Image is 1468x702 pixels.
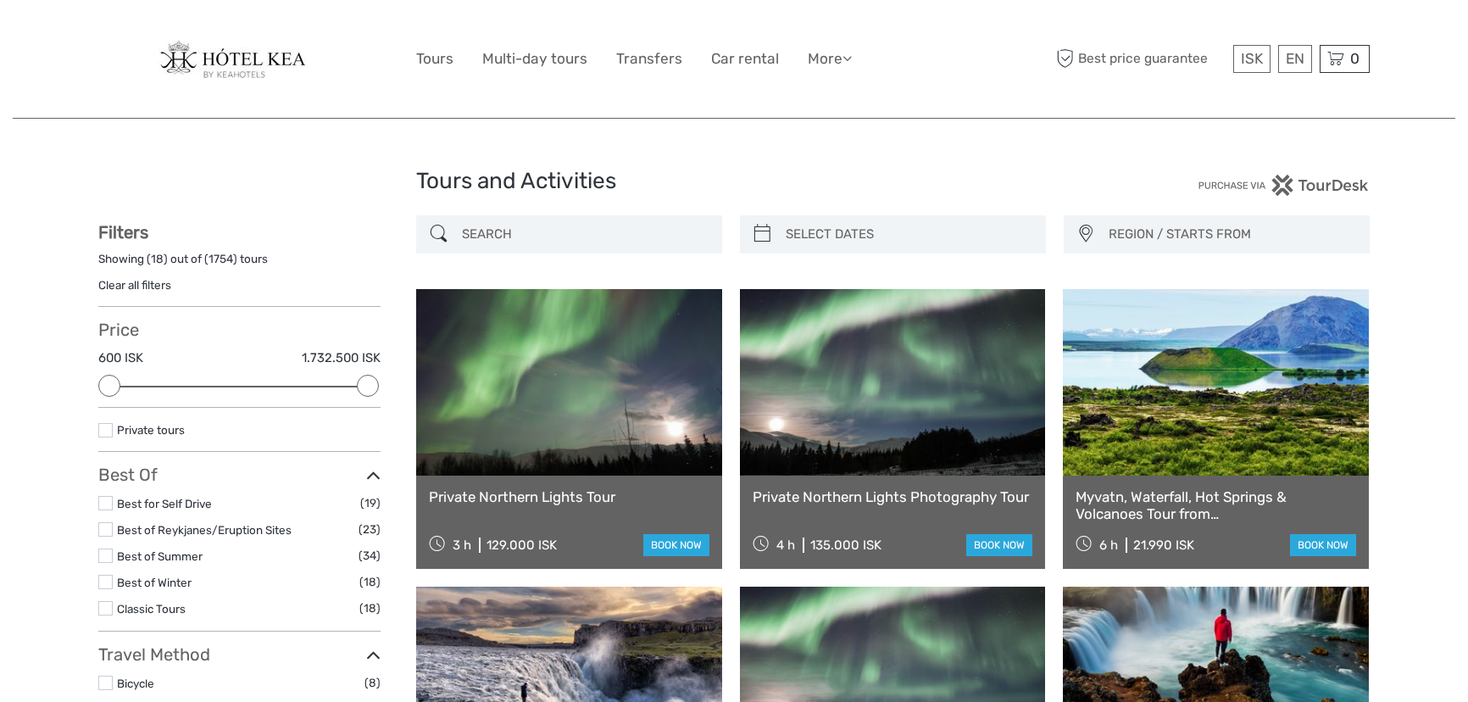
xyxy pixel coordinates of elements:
[808,47,852,71] a: More
[117,523,292,537] a: Best of Reykjanes/Eruption Sites
[455,220,714,249] input: SEARCH
[117,549,203,563] a: Best of Summer
[117,423,185,437] a: Private tours
[359,599,381,618] span: (18)
[453,538,471,553] span: 3 h
[98,349,143,367] label: 600 ISK
[209,251,233,267] label: 1754
[117,602,186,616] a: Classic Tours
[1198,175,1370,196] img: PurchaseViaTourDesk.png
[1133,538,1194,553] div: 21.990 ISK
[117,677,154,690] a: Bicycle
[359,546,381,565] span: (34)
[117,497,212,510] a: Best for Self Drive
[98,222,148,242] strong: Filters
[482,47,587,71] a: Multi-day tours
[360,493,381,513] span: (19)
[302,349,381,367] label: 1.732.500 ISK
[643,534,709,556] a: book now
[711,47,779,71] a: Car rental
[359,520,381,539] span: (23)
[98,278,171,292] a: Clear all filters
[1076,488,1356,523] a: Myvatn, Waterfall, Hot Springs & Volcanoes Tour from [GEOGRAPHIC_DATA]
[429,488,709,505] a: Private Northern Lights Tour
[966,534,1032,556] a: book now
[1099,538,1118,553] span: 6 h
[487,538,557,553] div: 129.000 ISK
[151,251,164,267] label: 18
[416,168,1052,195] h1: Tours and Activities
[1101,220,1361,248] button: REGION / STARTS FROM
[1052,45,1229,73] span: Best price guarantee
[158,41,321,78] img: 141-ff6c57a7-291f-4a61-91e4-c46f458f029f_logo_big.jpg
[616,47,682,71] a: Transfers
[98,644,381,665] h3: Travel Method
[1241,50,1263,67] span: ISK
[98,465,381,485] h3: Best Of
[98,320,381,340] h3: Price
[364,673,381,693] span: (8)
[753,488,1033,505] a: Private Northern Lights Photography Tour
[359,572,381,592] span: (18)
[776,538,795,553] span: 4 h
[779,220,1037,249] input: SELECT DATES
[1278,45,1312,73] div: EN
[1290,534,1356,556] a: book now
[98,251,381,277] div: Showing ( ) out of ( ) tours
[810,538,881,553] div: 135.000 ISK
[416,47,453,71] a: Tours
[117,576,192,589] a: Best of Winter
[1348,50,1362,67] span: 0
